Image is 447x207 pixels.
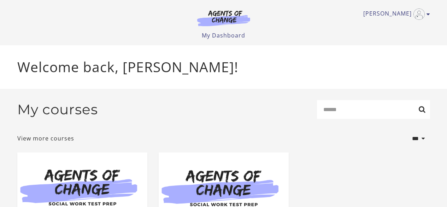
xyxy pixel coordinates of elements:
[190,10,258,26] img: Agents of Change Logo
[202,31,245,39] a: My Dashboard
[17,57,430,77] p: Welcome back, [PERSON_NAME]!
[17,101,98,118] h2: My courses
[363,8,427,20] a: Toggle menu
[17,134,74,143] a: View more courses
